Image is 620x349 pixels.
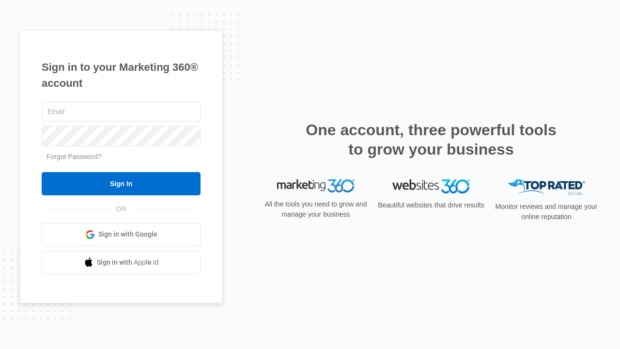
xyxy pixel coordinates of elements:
[98,229,157,239] span: Sign in with Google
[42,172,201,195] input: Sign In
[262,199,370,220] p: All the tools you need to grow and manage your business
[109,204,133,214] span: OR
[392,179,470,193] img: Websites 360
[42,251,201,274] a: Sign in with Apple Id
[508,179,585,195] img: Top Rated Local
[42,59,201,91] h1: Sign in to your Marketing 360® account
[303,120,559,159] h2: One account, three powerful tools to grow your business
[377,200,485,210] p: Beautiful websites that drive results
[492,202,601,222] p: Monitor reviews and manage your online reputation
[277,179,355,193] img: Marketing 360
[46,153,102,160] a: Forgot Password?
[97,257,159,268] span: Sign in with Apple Id
[42,101,201,122] input: Email
[42,223,201,246] a: Sign in with Google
